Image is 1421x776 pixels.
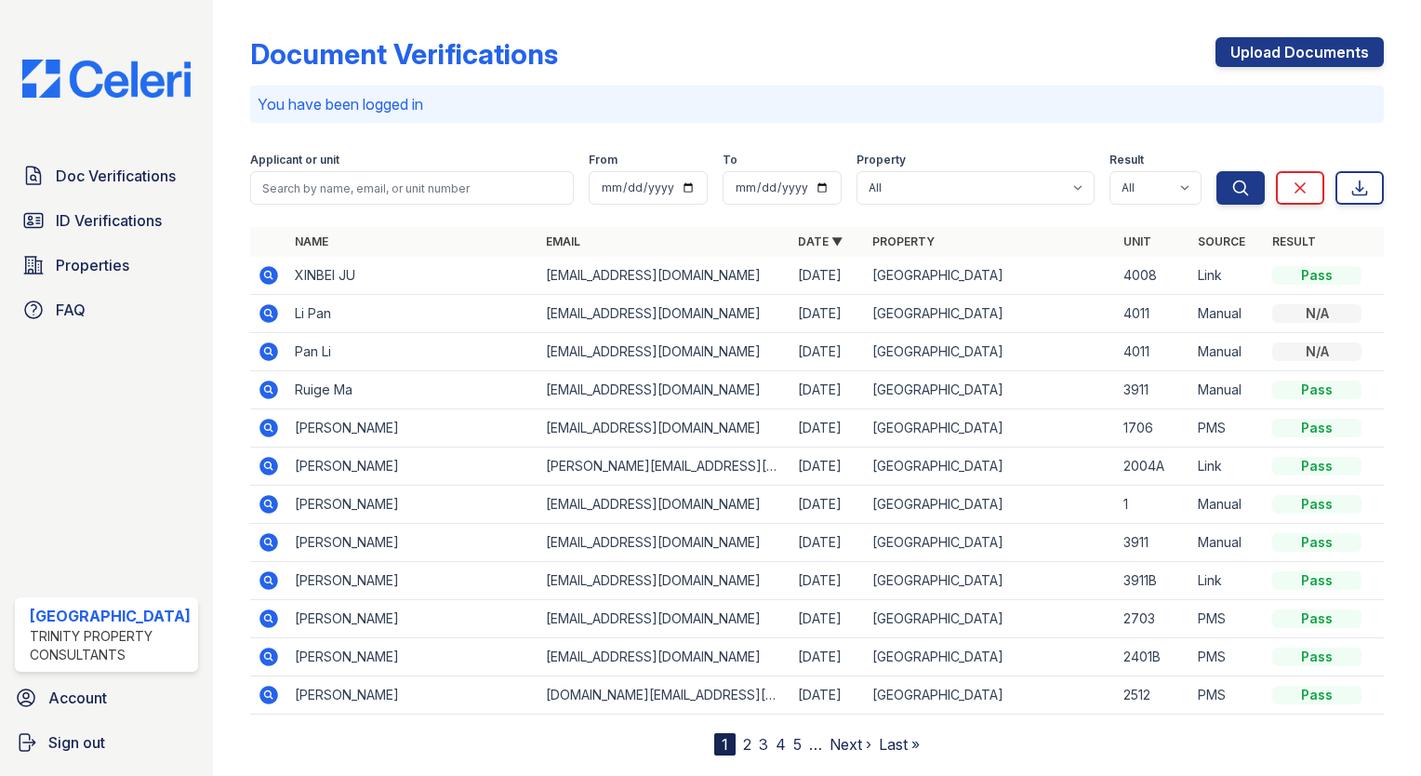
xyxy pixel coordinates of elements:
[1116,409,1190,448] td: 1706
[790,486,865,524] td: [DATE]
[287,295,538,333] td: Li Pan
[1272,381,1361,399] div: Pass
[759,735,768,754] a: 3
[287,371,538,409] td: Ruige Ma
[865,676,1116,715] td: [GEOGRAPHIC_DATA]
[1198,234,1245,248] a: Source
[48,687,107,709] span: Account
[1272,571,1361,590] div: Pass
[790,257,865,295] td: [DATE]
[538,333,790,371] td: [EMAIL_ADDRESS][DOMAIN_NAME]
[538,676,790,715] td: [DOMAIN_NAME][EMAIL_ADDRESS][DOMAIN_NAME]
[790,676,865,715] td: [DATE]
[1272,686,1361,704] div: Pass
[56,254,129,276] span: Properties
[865,409,1116,448] td: [GEOGRAPHIC_DATA]
[1190,638,1265,676] td: PMS
[287,676,538,715] td: [PERSON_NAME]
[723,153,737,167] label: To
[1272,533,1361,552] div: Pass
[1109,153,1144,167] label: Result
[1272,495,1361,514] div: Pass
[865,371,1116,409] td: [GEOGRAPHIC_DATA]
[1215,37,1384,67] a: Upload Documents
[1116,638,1190,676] td: 2401B
[790,562,865,600] td: [DATE]
[538,638,790,676] td: [EMAIL_ADDRESS][DOMAIN_NAME]
[865,562,1116,600] td: [GEOGRAPHIC_DATA]
[15,157,198,194] a: Doc Verifications
[865,448,1116,486] td: [GEOGRAPHIC_DATA]
[7,60,206,98] img: CE_Logo_Blue-a8612792a0a2168367f1c8372b55b34899dd931a85d93a1a3d3e32e68fde9ad4.png
[1272,457,1361,475] div: Pass
[538,524,790,562] td: [EMAIL_ADDRESS][DOMAIN_NAME]
[865,257,1116,295] td: [GEOGRAPHIC_DATA]
[790,295,865,333] td: [DATE]
[1190,257,1265,295] td: Link
[1272,419,1361,437] div: Pass
[250,171,574,205] input: Search by name, email, or unit number
[1190,295,1265,333] td: Manual
[538,257,790,295] td: [EMAIL_ADDRESS][DOMAIN_NAME]
[830,735,871,754] a: Next ›
[30,627,191,664] div: Trinity Property Consultants
[589,153,618,167] label: From
[258,93,1376,115] p: You have been logged in
[1272,266,1361,285] div: Pass
[879,735,920,754] a: Last »
[714,733,736,756] div: 1
[1116,448,1190,486] td: 2004A
[865,524,1116,562] td: [GEOGRAPHIC_DATA]
[538,486,790,524] td: [EMAIL_ADDRESS][DOMAIN_NAME]
[287,524,538,562] td: [PERSON_NAME]
[1116,295,1190,333] td: 4011
[1116,257,1190,295] td: 4008
[1116,600,1190,638] td: 2703
[250,153,339,167] label: Applicant or unit
[287,257,538,295] td: XINBEI JU
[250,37,558,71] div: Document Verifications
[1190,371,1265,409] td: Manual
[865,638,1116,676] td: [GEOGRAPHIC_DATA]
[287,638,538,676] td: [PERSON_NAME]
[15,247,198,284] a: Properties
[1272,342,1361,361] div: N/A
[790,638,865,676] td: [DATE]
[776,735,786,754] a: 4
[7,679,206,716] a: Account
[790,448,865,486] td: [DATE]
[538,448,790,486] td: [PERSON_NAME][EMAIL_ADDRESS][PERSON_NAME][DOMAIN_NAME]
[1272,304,1361,323] div: N/A
[793,735,802,754] a: 5
[1116,333,1190,371] td: 4011
[15,202,198,239] a: ID Verifications
[56,209,162,232] span: ID Verifications
[1190,600,1265,638] td: PMS
[1272,609,1361,628] div: Pass
[538,295,790,333] td: [EMAIL_ADDRESS][DOMAIN_NAME]
[872,234,935,248] a: Property
[1116,676,1190,715] td: 2512
[1272,648,1361,666] div: Pass
[1190,676,1265,715] td: PMS
[538,562,790,600] td: [EMAIL_ADDRESS][DOMAIN_NAME]
[809,733,822,756] span: …
[790,600,865,638] td: [DATE]
[1272,234,1316,248] a: Result
[1190,524,1265,562] td: Manual
[790,524,865,562] td: [DATE]
[743,735,751,754] a: 2
[1190,333,1265,371] td: Manual
[287,600,538,638] td: [PERSON_NAME]
[7,724,206,761] a: Sign out
[538,409,790,448] td: [EMAIL_ADDRESS][DOMAIN_NAME]
[1116,486,1190,524] td: 1
[287,333,538,371] td: Pan Li
[798,234,843,248] a: Date ▼
[287,562,538,600] td: [PERSON_NAME]
[865,333,1116,371] td: [GEOGRAPHIC_DATA]
[857,153,906,167] label: Property
[865,295,1116,333] td: [GEOGRAPHIC_DATA]
[56,165,176,187] span: Doc Verifications
[15,291,198,328] a: FAQ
